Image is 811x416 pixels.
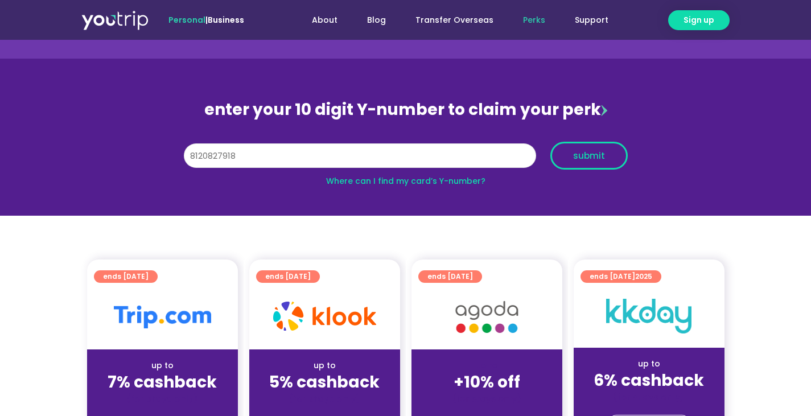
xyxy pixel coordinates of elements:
span: Personal [168,14,205,26]
div: (for stays only) [583,391,715,403]
a: About [297,10,352,31]
span: 2025 [635,271,652,281]
input: 10 digit Y-number (e.g. 8123456789) [184,143,536,168]
a: ends [DATE] [256,270,320,283]
nav: Menu [275,10,623,31]
span: submit [573,151,605,160]
span: up to [476,360,497,371]
div: up to [583,358,715,370]
strong: 6% cashback [594,369,704,392]
span: ends [DATE] [265,270,311,283]
a: Where can I find my card’s Y-number? [326,175,485,187]
button: submit [550,142,628,170]
a: ends [DATE]2025 [581,270,661,283]
a: Sign up [668,10,730,30]
a: ends [DATE] [94,270,158,283]
a: ends [DATE] [418,270,482,283]
a: Perks [508,10,560,31]
span: Sign up [684,14,714,26]
div: up to [96,360,229,372]
strong: 5% cashback [269,371,380,393]
a: Support [560,10,623,31]
div: (for stays only) [96,393,229,405]
span: ends [DATE] [590,270,652,283]
div: enter your 10 digit Y-number to claim your perk [178,95,633,125]
a: Business [208,14,244,26]
div: (for stays only) [258,393,391,405]
span: ends [DATE] [103,270,149,283]
strong: 7% cashback [108,371,217,393]
form: Y Number [184,142,628,178]
div: up to [258,360,391,372]
div: (for stays only) [421,393,553,405]
a: Blog [352,10,401,31]
strong: +10% off [454,371,520,393]
span: ends [DATE] [427,270,473,283]
a: Transfer Overseas [401,10,508,31]
span: | [168,14,244,26]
